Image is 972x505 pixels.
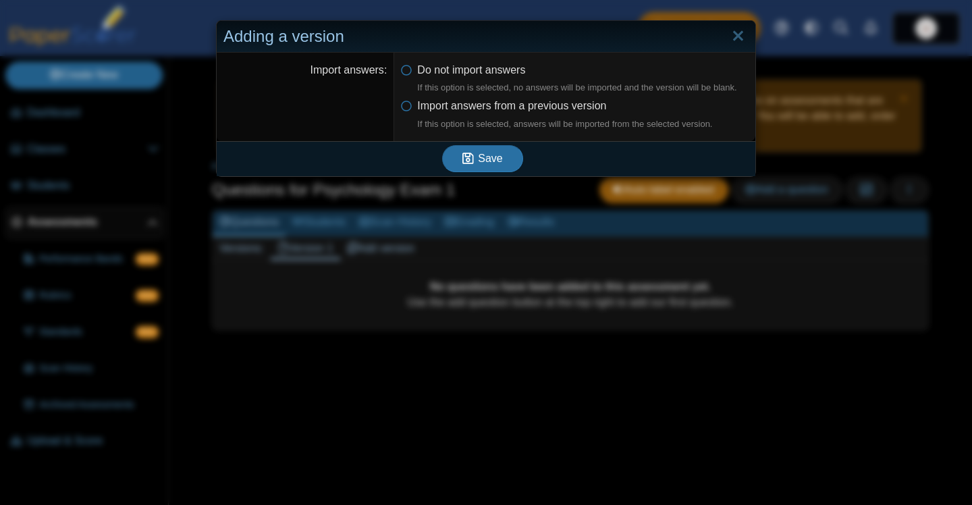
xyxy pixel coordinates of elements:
[417,118,712,130] div: If this option is selected, answers will be imported from the selected version.
[217,21,755,53] div: Adding a version
[728,25,749,48] a: Close
[417,64,736,95] span: Do not import answers
[478,153,502,164] span: Save
[442,145,523,172] button: Save
[310,64,387,76] label: Import answers
[417,82,736,94] div: If this option is selected, no answers will be imported and the version will be blank.
[417,100,712,130] span: Import answers from a previous version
